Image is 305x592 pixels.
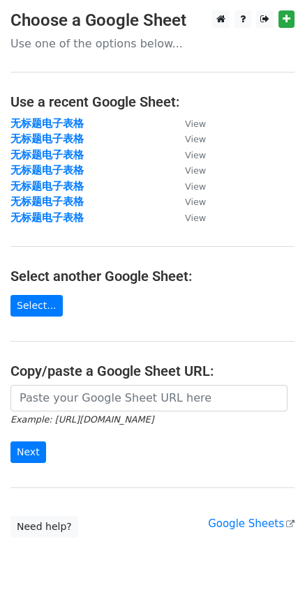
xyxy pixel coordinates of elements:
a: Google Sheets [208,517,295,530]
a: 无标题电子表格 [10,132,84,145]
small: Example: [URL][DOMAIN_NAME] [10,414,154,425]
input: Next [10,441,46,463]
a: 无标题电子表格 [10,164,84,176]
a: 无标题电子表格 [10,180,84,192]
small: View [185,119,206,129]
a: 无标题电子表格 [10,149,84,161]
a: View [171,211,206,224]
small: View [185,197,206,207]
small: View [185,134,206,144]
a: View [171,195,206,208]
a: View [171,164,206,176]
a: Select... [10,295,63,317]
h4: Select another Google Sheet: [10,268,295,284]
a: Need help? [10,516,78,538]
a: 无标题电子表格 [10,211,84,224]
a: View [171,132,206,145]
a: 无标题电子表格 [10,117,84,130]
small: View [185,181,206,192]
small: View [185,213,206,223]
a: View [171,180,206,192]
a: View [171,149,206,161]
input: Paste your Google Sheet URL here [10,385,288,411]
a: View [171,117,206,130]
small: View [185,150,206,160]
small: View [185,165,206,176]
h4: Copy/paste a Google Sheet URL: [10,363,295,379]
p: Use one of the options below... [10,36,295,51]
a: 无标题电子表格 [10,195,84,208]
h3: Choose a Google Sheet [10,10,295,31]
h4: Use a recent Google Sheet: [10,93,295,110]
